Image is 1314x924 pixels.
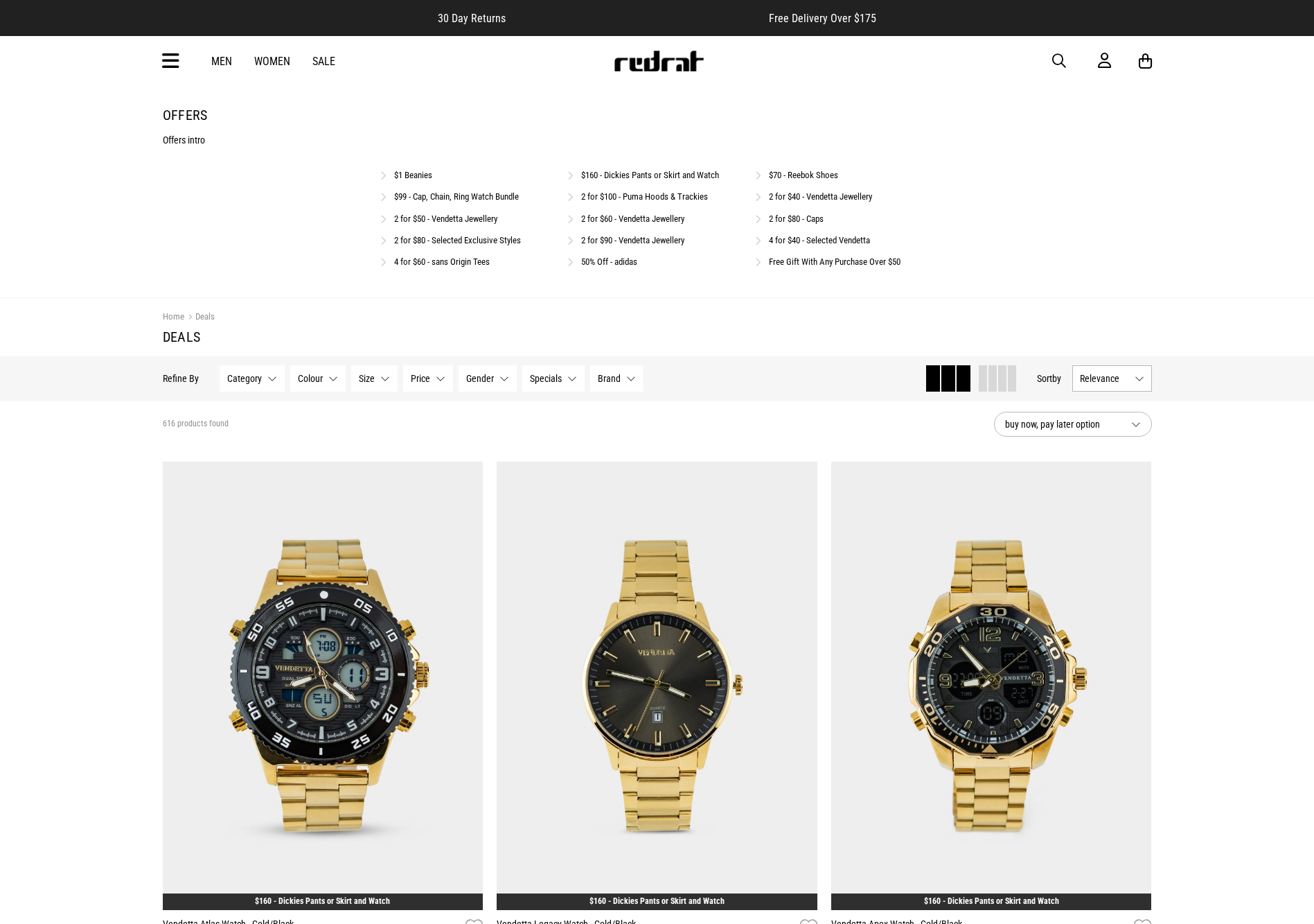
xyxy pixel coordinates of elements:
[1005,416,1120,433] span: buy now, pay later option
[769,256,900,267] a: Free Gift With Any Purchase Over $50
[590,365,643,392] button: Brand
[497,462,817,911] img: Vendetta Legacy Watch - Gold/black in Multi
[290,365,346,392] button: Colour
[1072,365,1152,392] button: Relevance
[254,55,290,68] a: Women
[394,170,432,180] a: $1 Beanies
[220,365,285,392] button: Category
[298,373,323,384] span: Colour
[581,170,719,180] a: $160 - Dickies Pants or Skirt and Watch
[163,373,199,384] p: Refine By
[769,235,870,245] a: 4 for $40 - Selected Vendetta
[530,373,562,384] span: Specials
[581,213,684,224] a: 2 for $60 - Vendetta Jewellery
[769,213,824,224] a: 2 for $80 - Caps
[581,235,684,245] a: 2 for $90 - Vendetta Jewellery
[163,329,1152,345] h1: Deals
[394,235,521,245] a: 2 for $80 - Selected Exclusive Styles
[184,311,215,324] a: Deals
[211,55,232,68] a: Men
[163,462,483,911] img: Vendetta Atlas Watch - Gold/black in Multi
[533,11,741,25] iframe: Customer reviews powered by Trustpilot
[459,365,517,392] button: Gender
[769,12,876,25] span: Free Delivery Over $175
[351,365,398,392] button: Size
[589,896,725,906] a: $160 - Dickies Pants or Skirt and Watch
[312,55,335,68] a: Sale
[613,51,704,71] img: Redrat logo
[1052,373,1061,384] span: by
[411,373,430,384] span: Price
[522,365,585,392] button: Specials
[394,256,490,267] a: 4 for $60 - sans Origin Tees
[163,107,1152,123] h1: Offers
[598,373,621,384] span: Brand
[769,191,872,202] a: 2 for $40 - Vendetta Jewellery
[581,191,708,202] a: 2 for $100 - Puma Hoods & Trackies
[581,256,637,267] a: 50% Off - adidas
[438,12,506,25] span: 30 Day Returns
[163,311,184,322] a: Home
[466,373,494,384] span: Gender
[924,896,1059,906] a: $160 - Dickies Pants or Skirt and Watch
[831,462,1152,911] img: Vendetta Apex Watch - Gold/black in Multi
[1037,370,1061,387] button: Sortby
[769,170,838,180] a: $70 - Reebok Shoes
[1080,373,1129,384] span: Relevance
[394,213,497,224] a: 2 for $50 - Vendetta Jewellery
[359,373,375,384] span: Size
[227,373,262,384] span: Category
[994,412,1152,437] button: buy now, pay later option
[403,365,453,392] button: Price
[394,191,519,202] a: $99 - Cap, Chain, Ring Watch Bundle
[163,134,1152,146] p: Offers intro
[255,896,390,906] a: $160 - Dickies Pants or Skirt and Watch
[163,419,229,430] span: 616 products found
